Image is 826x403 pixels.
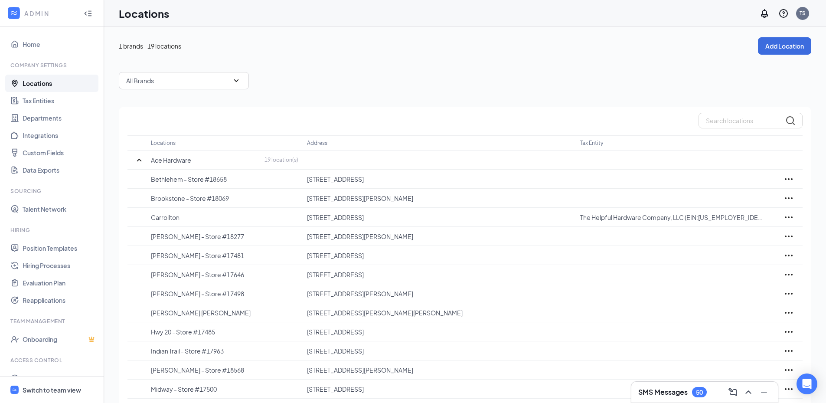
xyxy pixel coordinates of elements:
[151,156,191,164] p: Ace Hardware
[741,385,755,399] button: ChevronUp
[784,288,794,299] svg: Ellipses
[151,251,298,260] p: [PERSON_NAME] - Store #17481
[784,346,794,356] svg: Ellipses
[126,76,154,85] p: All Brands
[784,231,794,242] svg: Ellipses
[757,385,771,399] button: Minimize
[264,156,298,164] p: 19 location(s)
[778,8,789,19] svg: QuestionInfo
[23,144,97,161] a: Custom Fields
[151,328,298,336] p: Hwy 20 - Store #17485
[784,308,794,318] svg: Ellipses
[759,387,769,397] svg: Minimize
[699,113,803,128] input: Search locations
[784,174,794,184] svg: Ellipses
[134,155,144,165] svg: SmallChevronUp
[307,232,571,241] p: [STREET_ADDRESS][PERSON_NAME]
[23,257,97,274] a: Hiring Processes
[726,385,740,399] button: ComposeMessage
[151,347,298,355] p: Indian Trail - Store #17963
[638,387,688,397] h3: SMS Messages
[307,139,327,147] p: Address
[24,9,76,18] div: ADMIN
[785,115,796,126] svg: MagnifyingGlass
[151,289,298,298] p: [PERSON_NAME] - Store #17498
[23,274,97,292] a: Evaluation Plan
[151,308,298,317] p: [PERSON_NAME] [PERSON_NAME]
[23,239,97,257] a: Position Templates
[307,194,571,203] p: [STREET_ADDRESS][PERSON_NAME]
[759,8,770,19] svg: Notifications
[10,9,18,17] svg: WorkstreamLogo
[23,109,97,127] a: Departments
[10,357,95,364] div: Access control
[758,37,811,55] button: Add Location
[151,194,298,203] p: Brookstone - Store #18069
[151,213,298,222] p: Carrollton
[307,366,571,374] p: [STREET_ADDRESS][PERSON_NAME]
[151,232,298,241] p: [PERSON_NAME] - Store #18277
[784,365,794,375] svg: Ellipses
[23,36,97,53] a: Home
[119,41,143,51] span: 1 brands
[23,75,97,92] a: Locations
[784,327,794,337] svg: Ellipses
[728,387,738,397] svg: ComposeMessage
[797,374,817,394] div: Open Intercom Messenger
[307,385,571,393] p: [STREET_ADDRESS]
[307,347,571,355] p: [STREET_ADDRESS]
[743,387,754,397] svg: ChevronUp
[696,389,703,396] div: 50
[784,269,794,280] svg: Ellipses
[23,292,97,309] a: Reapplications
[800,10,806,17] div: TS
[23,127,97,144] a: Integrations
[784,384,794,394] svg: Ellipses
[580,139,603,147] p: Tax Entity
[307,308,571,317] p: [STREET_ADDRESS][PERSON_NAME][PERSON_NAME]
[151,270,298,279] p: [PERSON_NAME] - Store #17646
[84,9,92,18] svg: Collapse
[23,386,81,394] div: Switch to team view
[307,213,571,222] p: [STREET_ADDRESS]
[151,366,298,374] p: [PERSON_NAME] - Store #18568
[580,213,767,222] p: The Helpful Hardware Company, LLC (EIN:[US_EMPLOYER_IDENTIFICATION_NUMBER])
[23,200,97,218] a: Talent Network
[23,331,97,348] a: OnboardingCrown
[10,187,95,195] div: Sourcing
[119,6,169,21] h1: Locations
[10,226,95,234] div: Hiring
[784,212,794,223] svg: Ellipses
[151,139,176,147] p: Locations
[151,175,298,183] p: Bethlehem - Store #18658
[23,161,97,179] a: Data Exports
[151,385,298,393] p: Midway - Store #17500
[307,175,571,183] p: [STREET_ADDRESS]
[231,75,242,86] svg: SmallChevronDown
[147,41,181,51] span: 19 locations
[12,387,17,393] svg: WorkstreamLogo
[23,370,97,387] a: Users
[784,193,794,203] svg: Ellipses
[307,328,571,336] p: [STREET_ADDRESS]
[307,289,571,298] p: [STREET_ADDRESS][PERSON_NAME]
[23,92,97,109] a: Tax Entities
[307,270,571,279] p: [STREET_ADDRESS]
[10,318,95,325] div: Team Management
[10,62,95,69] div: Company Settings
[784,250,794,261] svg: Ellipses
[307,251,571,260] p: [STREET_ADDRESS]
